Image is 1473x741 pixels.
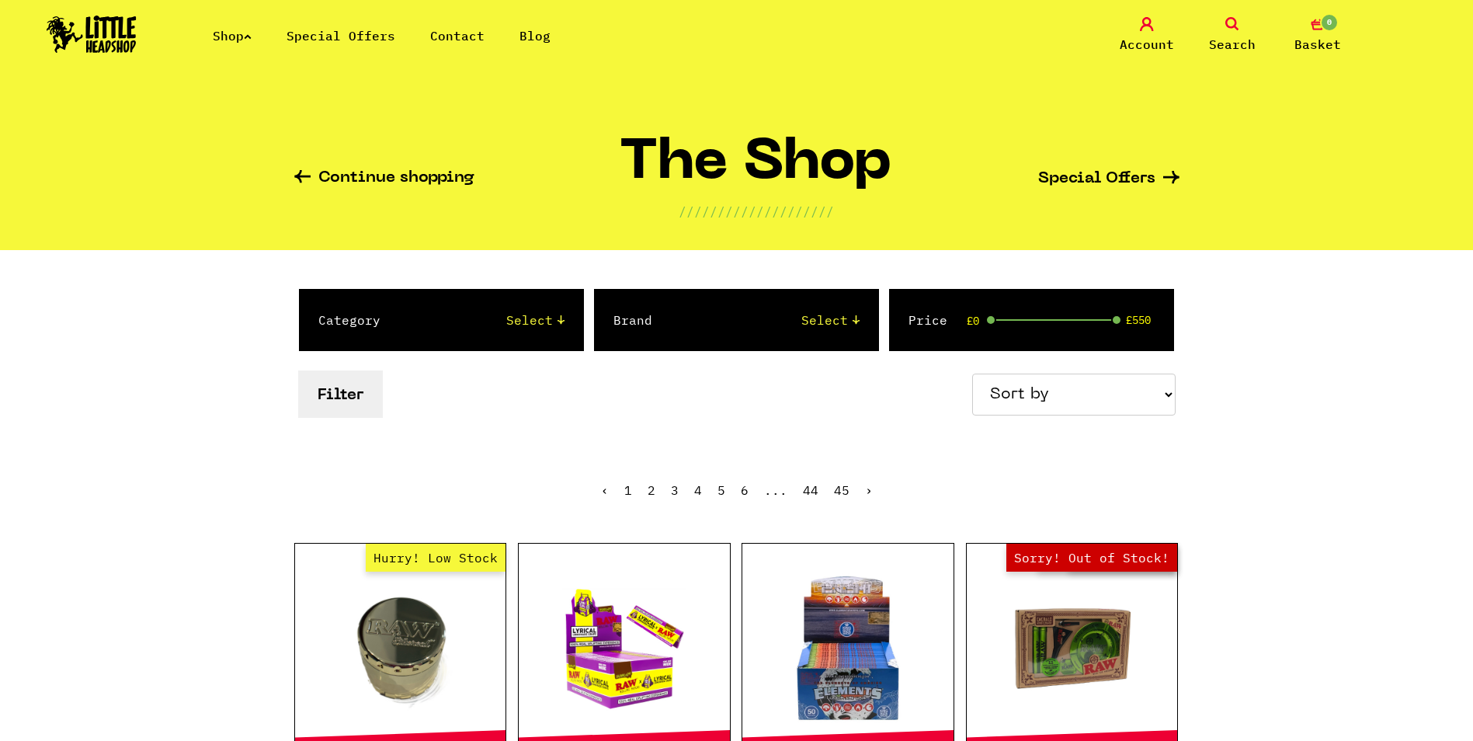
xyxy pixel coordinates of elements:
span: £0 [967,315,979,327]
a: Shop [213,28,252,43]
a: Special Offers [287,28,395,43]
a: Contact [430,28,485,43]
a: 0 Basket [1279,17,1357,54]
span: 1 [624,482,632,498]
span: Hurry! Low Stock [366,544,505,572]
li: « Previous [601,484,609,496]
span: ‹ [601,482,609,498]
span: ... [764,482,787,498]
label: Brand [613,311,652,329]
a: Out of Stock Hurry! Low Stock Sorry! Out of Stock! [967,571,1178,726]
span: Account [1120,35,1174,54]
a: Hurry! Low Stock [295,571,506,726]
a: 6 [741,482,749,498]
a: 45 [834,482,849,498]
label: Category [318,311,380,329]
span: Sorry! Out of Stock! [1006,544,1177,572]
a: Blog [519,28,551,43]
a: Continue shopping [294,170,474,188]
img: Little Head Shop Logo [47,16,137,53]
span: £550 [1126,314,1151,326]
label: Price [908,311,947,329]
button: Filter [298,370,383,418]
a: 44 [803,482,818,498]
span: 0 [1320,13,1339,32]
p: //////////////////// [679,202,834,221]
a: 4 [694,482,702,498]
a: Special Offers [1038,171,1179,187]
a: Search [1193,17,1271,54]
a: 2 [648,482,655,498]
a: 5 [717,482,725,498]
h1: The Shop [620,137,892,202]
span: Search [1209,35,1256,54]
a: 3 [671,482,679,498]
a: Next » [865,482,873,498]
span: Basket [1294,35,1341,54]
